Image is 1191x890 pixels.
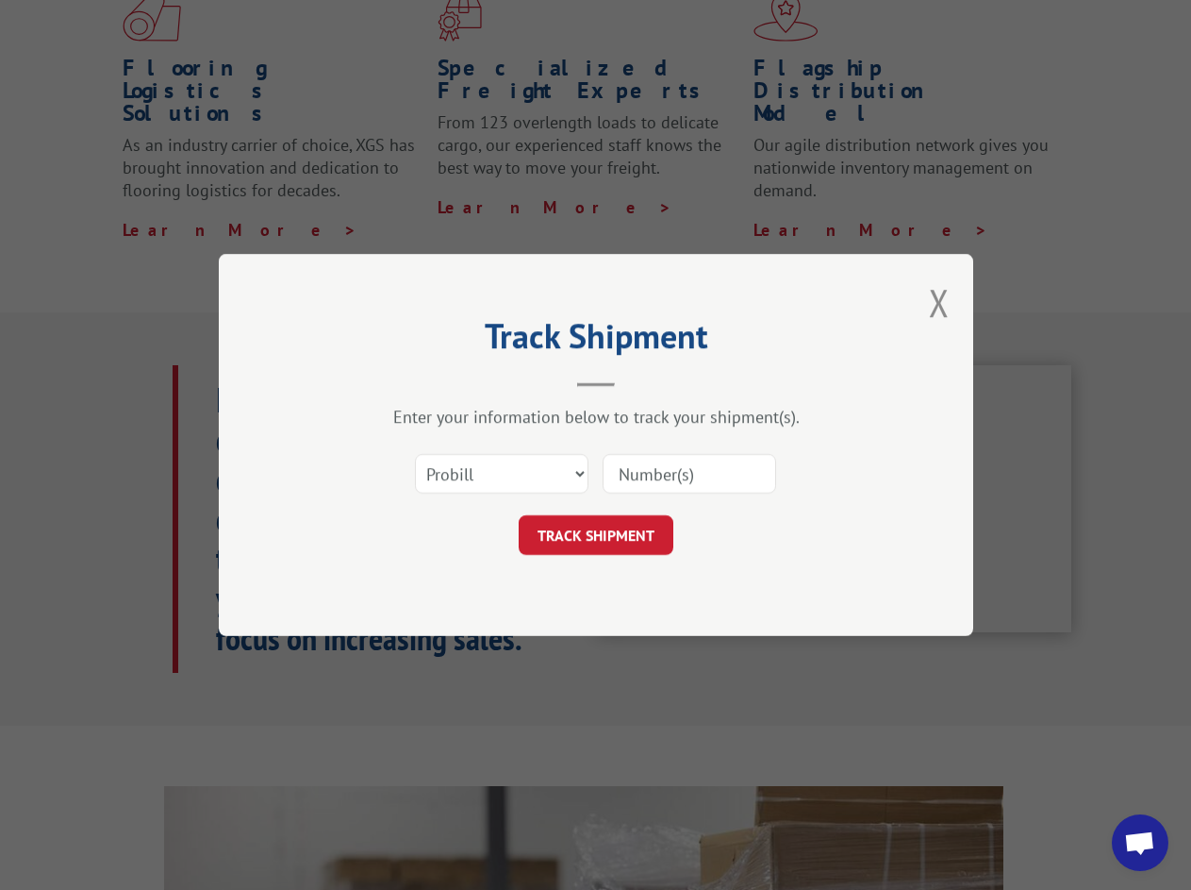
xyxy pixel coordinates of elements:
[603,454,776,494] input: Number(s)
[313,323,879,359] h2: Track Shipment
[313,406,879,428] div: Enter your information below to track your shipment(s).
[1112,814,1168,871] div: Open chat
[519,515,673,555] button: TRACK SHIPMENT
[929,277,950,327] button: Close modal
